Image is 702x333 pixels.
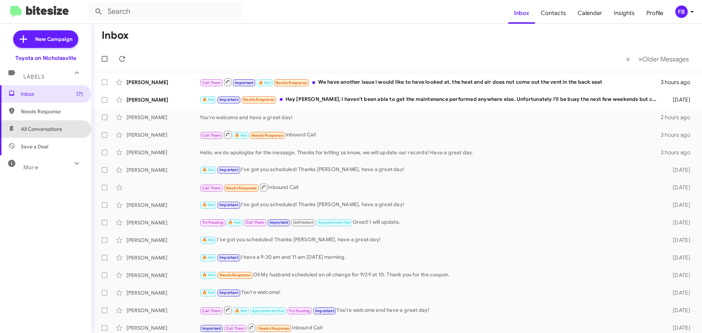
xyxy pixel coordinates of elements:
[21,143,48,150] span: Save a Deal
[669,5,694,18] button: FB
[661,201,696,209] div: [DATE]
[675,5,688,18] div: FB
[252,133,283,138] span: Needs Response
[226,186,257,190] span: Needs Response
[127,272,200,279] div: [PERSON_NAME]
[21,90,83,98] span: Inbox
[202,80,221,85] span: Call Them
[219,255,238,260] span: Important
[661,131,696,139] div: 3 hours ago
[202,203,215,207] span: 🔥 Hot
[661,219,696,226] div: [DATE]
[661,324,696,332] div: [DATE]
[13,30,78,48] a: New Campaign
[246,220,265,225] span: Call Them
[127,79,200,86] div: [PERSON_NAME]
[235,309,247,313] span: 🔥 Hot
[127,236,200,244] div: [PERSON_NAME]
[200,149,661,156] div: Hello, we do apologize for the message. Thanks for letting us know, we will update our records! H...
[661,166,696,174] div: [DATE]
[661,236,696,244] div: [DATE]
[76,90,83,98] span: (7)
[127,114,200,121] div: [PERSON_NAME]
[127,219,200,226] div: [PERSON_NAME]
[661,149,696,156] div: 3 hours ago
[226,326,245,331] span: Call Them
[200,166,661,174] div: I've got you scheduled! Thanks [PERSON_NAME], have a great day!
[202,326,221,331] span: Important
[200,130,661,139] div: Inbound Call
[219,167,238,172] span: Important
[535,3,572,24] span: Contacts
[127,289,200,296] div: [PERSON_NAME]
[127,149,200,156] div: [PERSON_NAME]
[642,55,689,63] span: Older Messages
[202,309,221,313] span: Call Them
[219,97,238,102] span: Important
[102,30,129,41] h1: Inbox
[202,255,215,260] span: 🔥 Hot
[276,80,307,85] span: Needs Response
[318,220,350,225] span: Appointment Set
[315,309,334,313] span: Important
[661,184,696,191] div: [DATE]
[661,307,696,314] div: [DATE]
[15,54,76,62] div: Toyota on Nicholasville
[235,133,247,138] span: 🔥 Hot
[200,323,661,332] div: Inbound Call
[638,54,642,64] span: »
[200,236,661,244] div: I've got you scheduled! Thanks [PERSON_NAME], have a great day!
[127,131,200,139] div: [PERSON_NAME]
[21,108,83,115] span: Needs Response
[35,35,72,43] span: New Campaign
[641,3,669,24] a: Profile
[661,272,696,279] div: [DATE]
[200,183,661,192] div: Inbound Call
[202,238,215,242] span: 🔥 Hot
[293,220,313,225] span: Unfinished
[228,220,241,225] span: 🔥 Hot
[258,80,271,85] span: 🔥 Hot
[508,3,535,24] a: Inbox
[661,79,696,86] div: 3 hours ago
[235,80,254,85] span: Important
[200,77,661,87] div: We have another issue i would like to have looked at, the heat and air does not come out the vent...
[202,290,215,295] span: 🔥 Hot
[23,73,45,80] span: Labels
[200,114,661,121] div: You're welcome and have a great day!
[661,254,696,261] div: [DATE]
[200,288,661,297] div: You're welcome!
[626,54,630,64] span: «
[200,253,661,262] div: I have a 9:30 am and 11 am [DATE] morning.
[202,167,215,172] span: 🔥 Hot
[269,220,288,225] span: Important
[200,306,661,315] div: You're welcome and have a great day!
[202,133,221,138] span: Call Them
[200,218,661,227] div: Great! I will update.
[243,97,274,102] span: Needs Response
[661,96,696,103] div: [DATE]
[219,203,238,207] span: Important
[634,52,693,67] button: Next
[661,114,696,121] div: 2 hours ago
[622,52,693,67] nav: Page navigation example
[252,309,284,313] span: Appointment Set
[127,324,200,332] div: [PERSON_NAME]
[127,166,200,174] div: [PERSON_NAME]
[289,309,310,313] span: Try Pausing
[202,97,215,102] span: 🔥 Hot
[127,96,200,103] div: [PERSON_NAME]
[608,3,641,24] a: Insights
[202,186,221,190] span: Call Them
[88,3,242,20] input: Search
[219,290,238,295] span: Important
[258,326,290,331] span: Needs Response
[572,3,608,24] a: Calendar
[127,201,200,209] div: [PERSON_NAME]
[200,201,661,209] div: I've got you scheduled! Thanks [PERSON_NAME], have a great day!
[661,289,696,296] div: [DATE]
[219,273,250,277] span: Needs Response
